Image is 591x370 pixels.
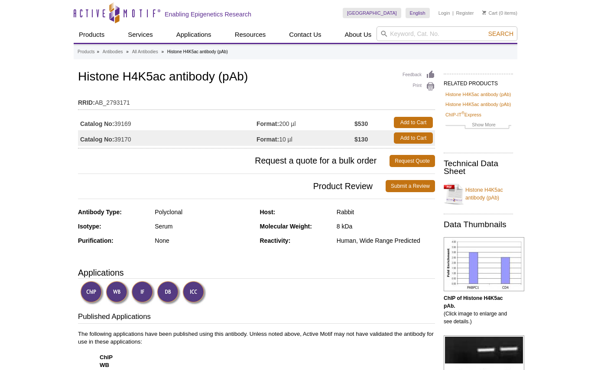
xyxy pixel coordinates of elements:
a: [GEOGRAPHIC_DATA] [343,8,401,18]
strong: Molecular Weight: [260,223,312,230]
sup: ® [461,111,464,115]
a: Submit a Review [386,180,435,192]
strong: Format: [257,120,279,128]
button: Search [486,30,516,38]
td: 39169 [78,115,257,130]
img: Immunofluorescence Validated [131,281,155,305]
span: Request a quote for a bulk order [78,155,390,167]
strong: ChIP [100,354,113,360]
a: Login [438,10,450,16]
li: Histone H4K5ac antibody (pAb) [167,49,228,54]
strong: Catalog No: [80,120,114,128]
strong: Catalog No: [80,135,114,143]
a: ChIP-IT®Express [445,111,481,119]
a: Cart [482,10,497,16]
img: Your Cart [482,10,486,15]
h2: Data Thumbnails [444,221,513,228]
img: Histone H4K5ac antibody (pAb) tested by ChIP. [444,237,524,291]
img: Dot Blot Validated [157,281,181,305]
div: 8 kDa [337,222,435,230]
span: Search [488,30,513,37]
li: » [97,49,99,54]
p: (Click image to enlarge and see details.) [444,294,513,325]
a: Services [123,26,158,43]
input: Keyword, Cat. No. [377,26,517,41]
a: Antibodies [103,48,123,56]
a: Add to Cart [394,132,433,144]
a: All Antibodies [132,48,158,56]
a: English [406,8,430,18]
a: Print [403,82,435,91]
a: Request Quote [390,155,435,167]
a: Applications [171,26,217,43]
h2: Technical Data Sheet [444,160,513,175]
strong: Format: [257,135,279,143]
td: AB_2793171 [78,93,435,107]
strong: RRID: [78,99,95,106]
strong: Isotype: [78,223,101,230]
li: (0 items) [482,8,517,18]
div: Polyclonal [155,208,253,216]
td: 39170 [78,130,257,146]
span: Product Review [78,180,386,192]
a: Show More [445,121,511,131]
strong: WB [100,362,109,368]
b: ChIP of Histone H4K5ac pAb. [444,295,503,309]
div: Human, Wide Range Predicted [337,237,435,245]
a: Resources [230,26,271,43]
div: Rabbit [337,208,435,216]
div: None [155,237,253,245]
a: Contact Us [284,26,326,43]
strong: $530 [354,120,368,128]
img: ChIP Validated [80,281,104,305]
a: Products [74,26,110,43]
a: Histone H4K5ac antibody (pAb) [445,100,511,108]
img: Immunocytochemistry Validated [182,281,206,305]
a: Histone H4K5ac antibody (pAb) [445,90,511,98]
a: Histone H4K5ac antibody (pAb) [444,181,513,207]
li: » [161,49,164,54]
div: Serum [155,222,253,230]
h2: Enabling Epigenetics Research [165,10,251,18]
h3: Published Applications [78,312,435,324]
li: | [452,8,454,18]
a: Add to Cart [394,117,433,128]
a: Register [456,10,474,16]
h2: RELATED PRODUCTS [444,74,513,89]
strong: Antibody Type: [78,209,122,216]
a: Products [78,48,94,56]
img: Western Blot Validated [106,281,130,305]
a: Feedback [403,70,435,80]
h1: Histone H4K5ac antibody (pAb) [78,70,435,85]
strong: Host: [260,209,276,216]
strong: Reactivity: [260,237,291,244]
strong: Purification: [78,237,114,244]
strong: $130 [354,135,368,143]
a: About Us [340,26,377,43]
td: 200 µl [257,115,354,130]
h3: Applications [78,266,435,279]
td: 10 µl [257,130,354,146]
li: » [126,49,129,54]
